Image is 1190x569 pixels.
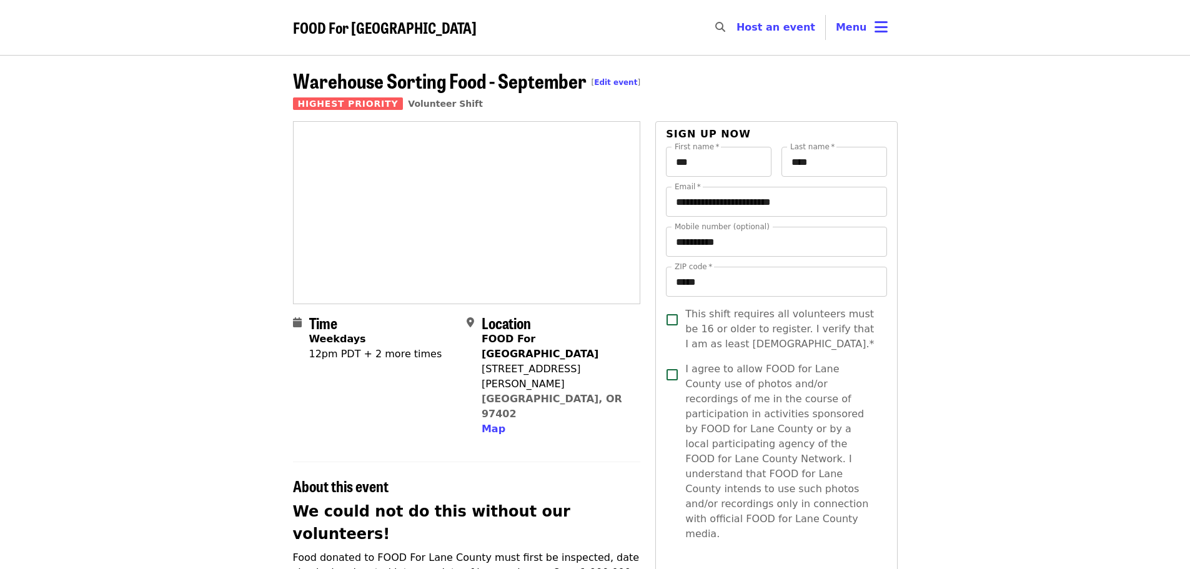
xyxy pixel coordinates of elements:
[685,362,876,542] span: I agree to allow FOOD for Lane County use of photos and/or recordings of me in the course of part...
[293,19,477,37] a: FOOD For [GEOGRAPHIC_DATA]
[666,147,771,177] input: First name
[309,347,442,362] div: 12pm PDT + 2 more times
[293,500,641,545] h2: We could not do this without our volunteers!
[482,422,505,437] button: Map
[836,21,867,33] span: Menu
[482,333,598,360] strong: FOOD For [GEOGRAPHIC_DATA]
[482,393,622,420] a: [GEOGRAPHIC_DATA], OR 97402
[781,147,887,177] input: Last name
[826,12,898,42] button: Toggle account menu
[666,267,886,297] input: ZIP code
[594,78,637,87] a: Edit event
[592,78,641,87] span: [ ]
[293,16,477,38] span: FOOD For [GEOGRAPHIC_DATA]
[293,317,302,329] i: calendar icon
[675,263,712,270] label: ZIP code
[482,423,505,435] span: Map
[666,128,751,140] span: Sign up now
[666,187,886,217] input: Email
[736,21,815,33] a: Host an event
[482,312,531,334] span: Location
[467,317,474,329] i: map-marker-alt icon
[293,475,389,497] span: About this event
[408,99,483,109] a: Volunteer Shift
[293,97,404,110] span: Highest Priority
[685,307,876,352] span: This shift requires all volunteers must be 16 or older to register. I verify that I am as least [...
[875,18,888,36] i: bars icon
[733,12,743,42] input: Search
[309,333,366,345] strong: Weekdays
[309,312,337,334] span: Time
[715,21,725,33] i: search icon
[293,66,641,95] span: Warehouse Sorting Food - September
[675,223,770,230] label: Mobile number (optional)
[666,227,886,257] input: Mobile number (optional)
[675,143,720,151] label: First name
[482,362,630,392] div: [STREET_ADDRESS][PERSON_NAME]
[790,143,835,151] label: Last name
[675,183,701,190] label: Email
